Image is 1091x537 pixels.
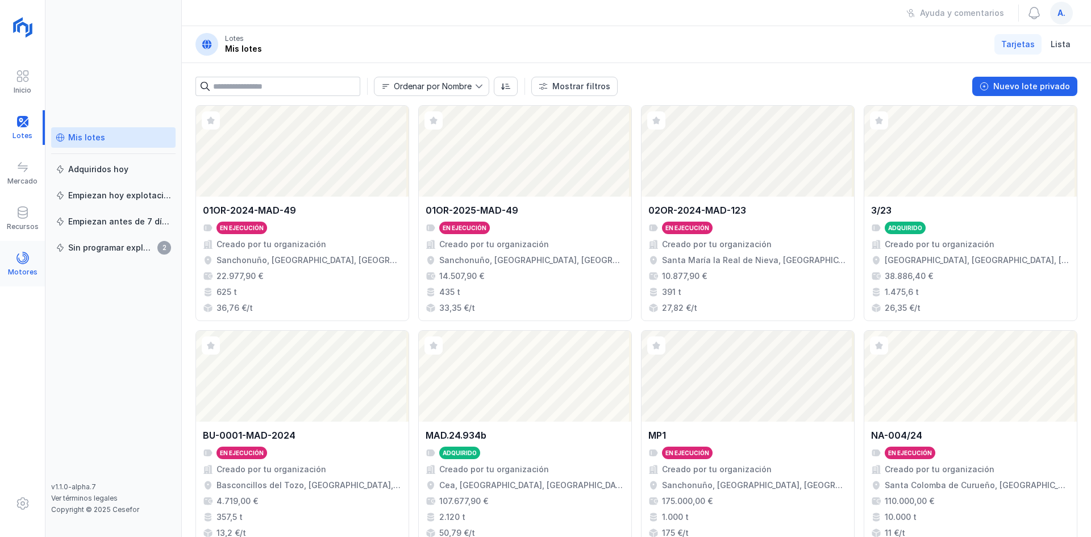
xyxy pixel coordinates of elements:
div: Adquirido [888,224,922,232]
div: 27,82 €/t [662,302,697,314]
span: a. [1057,7,1065,19]
div: Empiezan antes de 7 días [68,216,171,227]
div: 26,35 €/t [885,302,921,314]
span: Nombre [374,77,475,95]
div: Empiezan hoy explotación [68,190,171,201]
a: 01OR-2024-MAD-49En ejecuciónCreado por tu organizaciónSanchonuño, [GEOGRAPHIC_DATA], [GEOGRAPHIC_... [195,105,409,321]
div: 391 t [662,286,681,298]
div: En ejecución [665,224,709,232]
div: Creado por tu organización [439,464,549,475]
div: Mostrar filtros [552,81,610,92]
button: Nuevo lote privado [972,77,1077,96]
a: Mis lotes [51,127,176,148]
div: 357,5 t [216,511,243,523]
a: Lista [1044,34,1077,55]
div: 1.475,6 t [885,286,919,298]
div: Creado por tu organización [662,239,772,250]
div: 10.877,90 € [662,270,707,282]
div: BU-0001-MAD-2024 [203,428,295,442]
a: Empiezan hoy explotación [51,185,176,206]
div: En ejecución [443,224,486,232]
div: Creado por tu organización [885,239,994,250]
span: Tarjetas [1001,39,1035,50]
a: Ver términos legales [51,494,118,502]
img: logoRight.svg [9,13,37,41]
div: Recursos [7,222,39,231]
div: v1.1.0-alpha.7 [51,482,176,492]
div: Ordenar por Nombre [394,82,472,90]
div: Sanchonuño, [GEOGRAPHIC_DATA], [GEOGRAPHIC_DATA], [GEOGRAPHIC_DATA] [662,480,847,491]
div: 01OR-2024-MAD-49 [203,203,296,217]
a: 01OR-2025-MAD-49En ejecuciónCreado por tu organizaciónSanchonuño, [GEOGRAPHIC_DATA], [GEOGRAPHIC_... [418,105,632,321]
div: Sanchonuño, [GEOGRAPHIC_DATA], [GEOGRAPHIC_DATA], [GEOGRAPHIC_DATA] [439,255,624,266]
div: MP1 [648,428,666,442]
div: Lotes [225,34,244,43]
div: Basconcillos del Tozo, [GEOGRAPHIC_DATA], [GEOGRAPHIC_DATA], [GEOGRAPHIC_DATA] [216,480,402,491]
div: Inicio [14,86,31,95]
a: 02OR-2024-MAD-123En ejecuciónCreado por tu organizaciónSanta María la Real de Nieva, [GEOGRAPHIC_... [641,105,855,321]
a: Adquiridos hoy [51,159,176,180]
div: 3/23 [871,203,892,217]
a: 3/23AdquiridoCreado por tu organización[GEOGRAPHIC_DATA], [GEOGRAPHIC_DATA], [GEOGRAPHIC_DATA], [... [864,105,1077,321]
button: Ayuda y comentarios [899,3,1011,23]
div: Motores [8,268,38,277]
div: 625 t [216,286,237,298]
div: NA-004/24 [871,428,922,442]
div: Nuevo lote privado [993,81,1070,92]
div: 36,76 €/t [216,302,253,314]
div: 4.719,00 € [216,496,258,507]
div: 01OR-2025-MAD-49 [426,203,518,217]
div: [GEOGRAPHIC_DATA], [GEOGRAPHIC_DATA], [GEOGRAPHIC_DATA], [GEOGRAPHIC_DATA] [885,255,1070,266]
div: Santa Colomba de Curueño, [GEOGRAPHIC_DATA], [GEOGRAPHIC_DATA], [GEOGRAPHIC_DATA] [885,480,1070,491]
button: Mostrar filtros [531,77,618,96]
div: 10.000 t [885,511,917,523]
div: 14.507,90 € [439,270,484,282]
div: Copyright © 2025 Cesefor [51,505,176,514]
div: Creado por tu organización [216,464,326,475]
div: 435 t [439,286,460,298]
div: 33,35 €/t [439,302,475,314]
div: Santa María la Real de Nieva, [GEOGRAPHIC_DATA], [GEOGRAPHIC_DATA], [GEOGRAPHIC_DATA] [662,255,847,266]
div: Creado por tu organización [885,464,994,475]
div: 110.000,00 € [885,496,934,507]
div: Ayuda y comentarios [920,7,1004,19]
a: Empiezan antes de 7 días [51,211,176,232]
div: 02OR-2024-MAD-123 [648,203,746,217]
div: En ejecución [888,449,932,457]
div: Sin programar explotación [68,242,154,253]
div: En ejecución [220,224,264,232]
span: 2 [157,241,171,255]
div: Adquirido [443,449,477,457]
div: Sanchonuño, [GEOGRAPHIC_DATA], [GEOGRAPHIC_DATA], [GEOGRAPHIC_DATA] [216,255,402,266]
div: Mercado [7,177,38,186]
div: 22.977,90 € [216,270,263,282]
div: 38.886,40 € [885,270,933,282]
span: Lista [1051,39,1071,50]
div: 1.000 t [662,511,689,523]
div: Creado por tu organización [216,239,326,250]
div: Creado por tu organización [662,464,772,475]
a: Tarjetas [994,34,1042,55]
div: 2.120 t [439,511,465,523]
div: MAD.24.934b [426,428,486,442]
div: Cea, [GEOGRAPHIC_DATA], [GEOGRAPHIC_DATA], [GEOGRAPHIC_DATA] [439,480,624,491]
div: 107.677,90 € [439,496,488,507]
a: Sin programar explotación2 [51,238,176,258]
div: En ejecución [665,449,709,457]
div: Creado por tu organización [439,239,549,250]
div: 175.000,00 € [662,496,713,507]
div: Mis lotes [225,43,262,55]
div: En ejecución [220,449,264,457]
div: Adquiridos hoy [68,164,128,175]
div: Mis lotes [68,132,105,143]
